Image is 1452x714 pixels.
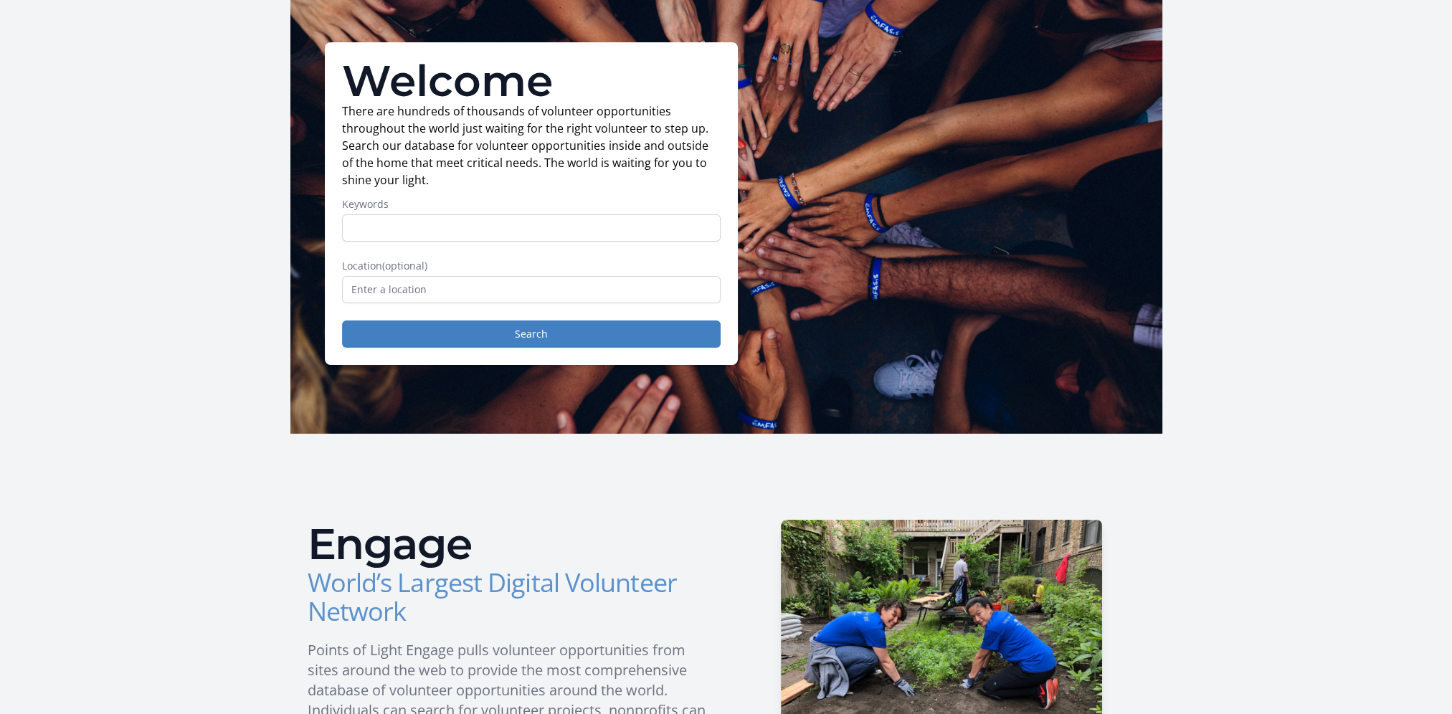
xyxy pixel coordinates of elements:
h1: Welcome [342,59,721,103]
p: There are hundreds of thousands of volunteer opportunities throughout the world just waiting for ... [342,103,721,189]
h3: World’s Largest Digital Volunteer Network [308,568,715,626]
label: Keywords [342,197,721,211]
h2: Engage [308,523,715,566]
span: (optional) [382,259,427,272]
button: Search [342,320,721,348]
input: Enter a location [342,276,721,303]
label: Location [342,259,721,273]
